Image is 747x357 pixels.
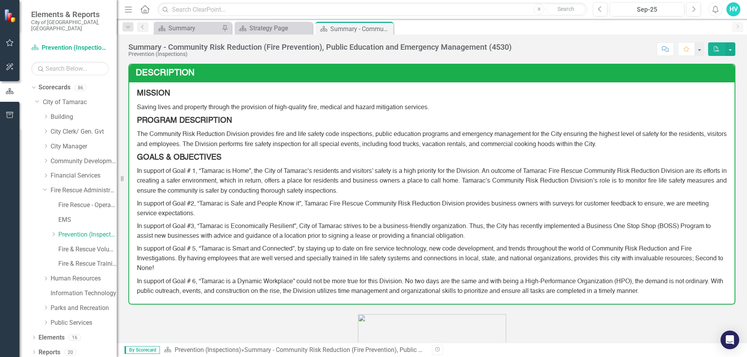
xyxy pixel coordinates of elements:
a: Parks and Recreation [51,304,117,313]
span: Saving lives and property through the provision of high-quality fire, medical and hazard mitigati... [137,104,429,111]
a: Reports [39,348,60,357]
button: HV [726,2,740,16]
strong: PROGRAM DESCRIPTION [137,117,232,125]
a: Fire Rescue Administration [51,186,117,195]
strong: MISSION [137,90,170,98]
span: By Scorecard [124,346,160,354]
input: Search ClearPoint... [158,3,587,16]
a: Public Services [51,319,117,327]
div: Sep-25 [612,5,682,14]
a: Summary [156,23,220,33]
span: In support of Goal # 5, “Tamarac is Smart and Connected”, by staying up to date on fire service t... [137,246,723,272]
div: Prevention (Inspections) [128,51,512,57]
input: Search Below... [31,62,109,75]
div: Summary - Community Risk Reduction (Fire Prevention), Public Education and Emergency Management (... [128,43,512,51]
span: Elements & Reports [31,10,109,19]
div: 86 [74,84,87,91]
a: Elements [39,333,65,342]
a: Prevention (Inspections) [175,346,241,354]
a: Strategy Page [237,23,310,33]
a: City Clerk/ Gen. Gvt [51,127,117,136]
button: Sep-25 [610,2,684,16]
span: The Community Risk Reduction Division provides fire and life safety code inspections, public educ... [137,131,727,147]
a: Information Technology [51,289,117,298]
div: » [164,346,426,355]
a: Community Development [51,157,117,166]
span: In support of Goal #2, “Tamarac is Safe and People Know it”, Tamarac Fire Rescue Community Risk R... [137,201,709,217]
div: Summary [168,23,220,33]
a: Fire & Rescue Training [58,259,117,268]
a: Human Resources [51,274,117,283]
a: Scorecards [39,83,70,92]
img: ClearPoint Strategy [4,9,18,22]
div: Summary - Community Risk Reduction (Fire Prevention), Public Education and Emergency Management (... [330,24,391,34]
h3: Description [136,68,731,78]
a: Fire Rescue - Operations [58,201,117,210]
span: In support of Goal # 1, “Tamarac is Home”, the City of Tamarac’s residents and visitors’ safety i... [137,168,727,194]
span: In support of Goal # 6, “Tamarac is a Dynamic Workplace” could not be more true for this Division... [137,279,723,294]
div: Summary - Community Risk Reduction (Fire Prevention), Public Education and Emergency Management (... [244,346,548,354]
button: Search [546,4,585,15]
a: Prevention (Inspections) [58,230,117,239]
span: In support of Goal #3, “Tamarac is Economically Resilient”, City of Tamarac strives to be a busin... [137,223,711,239]
strong: GOALS & OBJECTIVES [137,154,221,162]
a: Building [51,113,117,122]
small: City of [GEOGRAPHIC_DATA], [GEOGRAPHIC_DATA] [31,19,109,32]
span: Search [558,6,574,12]
a: Prevention (Inspections) [31,44,109,52]
div: Strategy Page [249,23,310,33]
div: 20 [64,349,77,355]
div: 16 [68,334,81,341]
a: City Manager [51,142,117,151]
div: Open Intercom Messenger [721,331,739,349]
a: City of Tamarac [43,98,117,107]
a: Financial Services [51,171,117,180]
a: EMS [58,216,117,225]
a: Fire & Rescue Volunteers [58,245,117,254]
